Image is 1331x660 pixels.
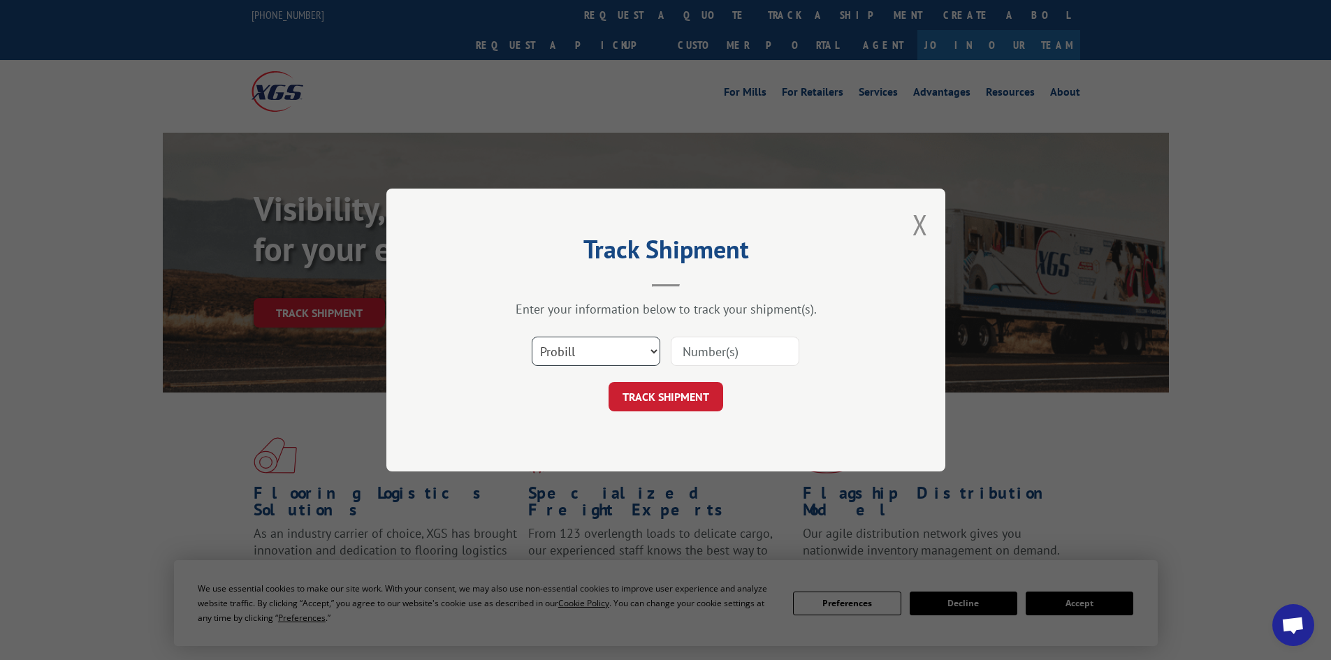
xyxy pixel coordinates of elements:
[671,337,799,366] input: Number(s)
[456,240,875,266] h2: Track Shipment
[609,382,723,411] button: TRACK SHIPMENT
[912,206,928,243] button: Close modal
[1272,604,1314,646] div: Open chat
[456,301,875,317] div: Enter your information below to track your shipment(s).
